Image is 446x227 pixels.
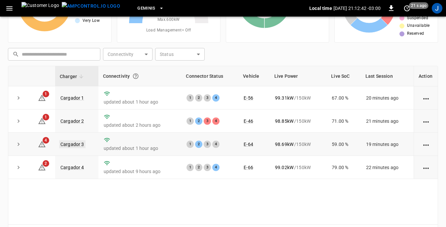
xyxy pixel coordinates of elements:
div: action cell options [422,164,430,171]
a: 2 [38,164,46,170]
button: set refresh interval [402,3,412,14]
span: Load Management = Off [146,27,191,34]
span: 1 [43,114,49,120]
div: action cell options [422,118,430,124]
div: 1 [187,164,194,171]
button: Connection between the charger and our software. [130,70,142,82]
div: 1 [187,94,194,102]
button: Geminis [135,2,167,15]
th: Last Session [361,66,414,86]
p: Local time [309,5,332,12]
div: 2 [195,141,202,148]
button: expand row [14,93,23,103]
p: updated about 9 hours ago [104,168,176,175]
p: updated about 1 hour ago [104,99,176,105]
a: 1 [38,95,46,100]
div: / 150 kW [275,164,321,171]
p: [DATE] 21:12:42 -03:00 [333,5,381,12]
span: Very Low [83,18,100,24]
div: 3 [204,94,211,102]
a: E-64 [244,142,253,147]
div: 4 [212,164,220,171]
div: 4 [212,141,220,148]
td: 71.00 % [326,110,361,133]
p: 99.31 kW [275,95,293,101]
div: 3 [204,141,211,148]
button: expand row [14,116,23,126]
div: 1 [187,141,194,148]
div: profile-icon [432,3,442,14]
div: 4 [212,94,220,102]
p: updated about 1 hour ago [104,145,176,152]
td: 22 minutes ago [361,156,414,179]
button: expand row [14,162,23,172]
a: Cargador 3 [59,140,86,148]
div: 3 [204,164,211,171]
span: Reserved [407,30,424,37]
p: updated about 2 hours ago [104,122,176,128]
div: Connectivity [103,70,177,82]
span: Unavailable [407,23,429,29]
p: 99.02 kW [275,164,293,171]
span: 4 [43,137,49,144]
button: expand row [14,139,23,149]
span: Geminis [137,5,155,12]
a: E-56 [244,95,253,101]
div: 2 [195,164,202,171]
a: Cargador 4 [60,165,84,170]
div: 1 [187,117,194,125]
div: 2 [195,117,202,125]
div: / 150 kW [275,118,321,124]
p: 98.69 kW [275,141,293,148]
div: 4 [212,117,220,125]
th: Connector Status [181,66,238,86]
td: 21 minutes ago [361,110,414,133]
td: 79.00 % [326,156,361,179]
div: / 150 kW [275,95,321,101]
div: 2 [195,94,202,102]
img: Customer Logo [21,2,59,15]
th: Action [414,66,438,86]
span: 21 s ago [409,2,429,9]
span: Suspended [407,15,428,22]
a: Cargador 2 [60,118,84,124]
th: Live SoC [326,66,361,86]
td: 20 minutes ago [361,86,414,110]
div: action cell options [422,141,430,148]
span: 1 [43,91,49,97]
span: Charger [60,72,86,80]
td: 59.00 % [326,133,361,156]
div: 3 [204,117,211,125]
img: ampcontrol.io logo [62,2,120,10]
td: 19 minutes ago [361,133,414,156]
div: / 150 kW [275,141,321,148]
span: 2 [43,160,49,167]
a: 1 [38,118,46,123]
th: Vehicle [238,66,270,86]
a: E-66 [244,165,253,170]
td: 67.00 % [326,86,361,110]
div: action cell options [422,95,430,101]
p: 98.85 kW [275,118,293,124]
a: E-46 [244,118,253,124]
a: 4 [38,141,46,147]
th: Live Power [270,66,326,86]
span: Max. 600 kW [157,17,180,23]
a: Cargador 1 [60,95,84,101]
